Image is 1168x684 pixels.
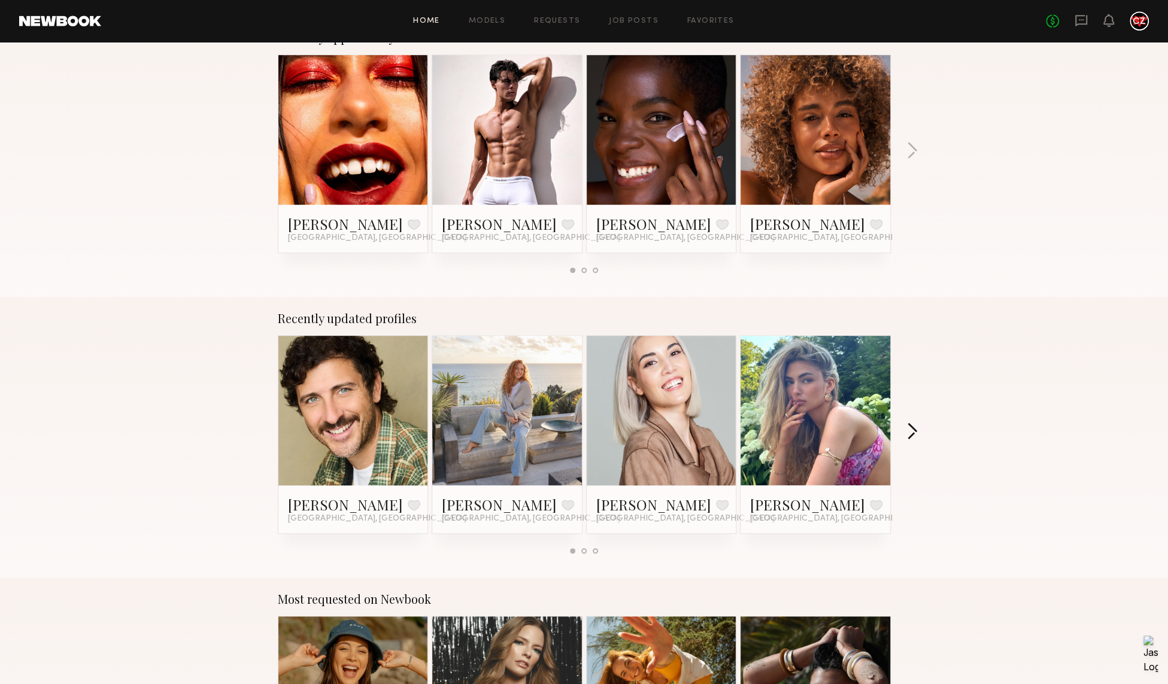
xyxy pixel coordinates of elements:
div: Recently approved by Newbook [278,31,891,45]
a: [PERSON_NAME] [288,214,403,233]
span: [GEOGRAPHIC_DATA], [GEOGRAPHIC_DATA] [596,233,775,243]
a: [PERSON_NAME] [596,214,711,233]
a: Job Posts [609,17,659,25]
div: Most requested on Newbook [278,592,891,606]
a: [PERSON_NAME] [442,214,557,233]
span: [GEOGRAPHIC_DATA], [GEOGRAPHIC_DATA] [750,233,929,243]
span: [GEOGRAPHIC_DATA], [GEOGRAPHIC_DATA] [288,233,466,243]
a: Models [469,17,505,25]
a: Home [413,17,440,25]
a: [PERSON_NAME] [750,214,865,233]
span: [GEOGRAPHIC_DATA], [GEOGRAPHIC_DATA] [596,514,775,524]
span: [GEOGRAPHIC_DATA], [GEOGRAPHIC_DATA] [750,514,929,524]
a: [PERSON_NAME] [596,495,711,514]
span: [GEOGRAPHIC_DATA], [GEOGRAPHIC_DATA] [442,514,620,524]
a: [PERSON_NAME] [442,495,557,514]
span: [GEOGRAPHIC_DATA], [GEOGRAPHIC_DATA] [288,514,466,524]
a: Favorites [687,17,735,25]
a: Requests [534,17,580,25]
a: [PERSON_NAME] [750,495,865,514]
div: Recently updated profiles [278,311,891,326]
a: [PERSON_NAME] [288,495,403,514]
span: [GEOGRAPHIC_DATA], [GEOGRAPHIC_DATA] [442,233,620,243]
